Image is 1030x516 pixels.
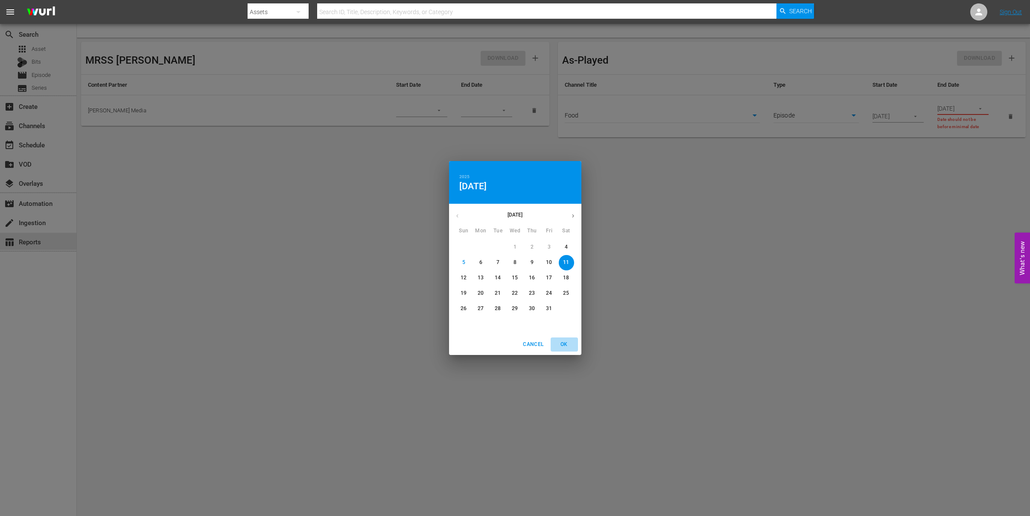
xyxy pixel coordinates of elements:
button: 10 [542,255,557,270]
p: 15 [512,274,518,281]
span: Tue [490,227,506,235]
button: 6 [473,255,489,270]
button: 31 [542,301,557,317]
p: 19 [461,290,467,297]
p: 21 [495,290,501,297]
p: 31 [546,305,552,312]
span: Search [789,3,812,19]
button: 4 [559,240,574,255]
button: [DATE] [459,181,487,192]
button: 13 [473,270,489,286]
button: Open Feedback Widget [1015,233,1030,284]
button: 25 [559,286,574,301]
button: 19 [456,286,472,301]
button: 2025 [459,173,470,181]
p: 28 [495,305,501,312]
p: 10 [546,259,552,266]
button: 8 [508,255,523,270]
img: ans4CAIJ8jUAAAAAAAAAAAAAAAAAAAAAAAAgQb4GAAAAAAAAAAAAAAAAAAAAAAAAJMjXAAAAAAAAAAAAAAAAAAAAAAAAgAT5G... [20,2,61,22]
button: 5 [456,255,472,270]
button: 26 [456,301,472,317]
button: 18 [559,270,574,286]
span: menu [5,7,15,17]
p: 6 [479,259,482,266]
button: 21 [490,286,506,301]
p: 11 [563,259,569,266]
button: 9 [525,255,540,270]
p: 27 [478,305,484,312]
p: 13 [478,274,484,281]
button: 20 [473,286,489,301]
p: 26 [461,305,467,312]
a: Sign Out [1000,9,1022,15]
button: 24 [542,286,557,301]
span: Cancel [523,340,543,349]
button: Cancel [519,337,547,352]
button: 15 [508,270,523,286]
p: 9 [531,259,534,266]
button: 29 [508,301,523,317]
button: 30 [525,301,540,317]
p: [DATE] [466,211,565,219]
button: 27 [473,301,489,317]
span: Thu [525,227,540,235]
p: 25 [563,290,569,297]
p: 23 [529,290,535,297]
p: 16 [529,274,535,281]
p: 22 [512,290,518,297]
button: 23 [525,286,540,301]
p: 8 [514,259,516,266]
p: 24 [546,290,552,297]
span: OK [554,340,575,349]
button: 16 [525,270,540,286]
button: 12 [456,270,472,286]
button: 11 [559,255,574,270]
p: 14 [495,274,501,281]
span: Mon [473,227,489,235]
p: 18 [563,274,569,281]
span: Sun [456,227,472,235]
p: 12 [461,274,467,281]
span: Wed [508,227,523,235]
button: 14 [490,270,506,286]
p: 7 [496,259,499,266]
p: 29 [512,305,518,312]
p: 30 [529,305,535,312]
button: OK [551,337,578,352]
button: 22 [508,286,523,301]
span: Sat [559,227,574,235]
p: 4 [565,243,568,251]
p: 17 [546,274,552,281]
button: 28 [490,301,506,317]
p: 5 [462,259,465,266]
button: 7 [490,255,506,270]
p: 20 [478,290,484,297]
button: 17 [542,270,557,286]
span: Fri [542,227,557,235]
